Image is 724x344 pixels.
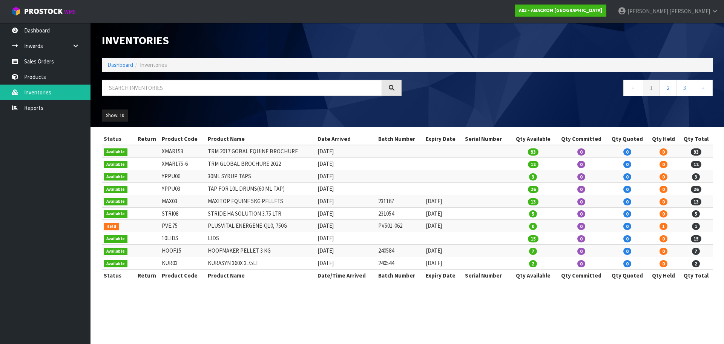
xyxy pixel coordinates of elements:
span: Available [104,235,127,243]
td: MAXITOP EQUINE 5KG PELLETS [206,195,316,207]
td: TAP FOR 10L DRUMS(60 ML TAP) [206,182,316,195]
th: Product Code [160,133,206,145]
a: ← [623,80,643,96]
th: Return [134,133,160,145]
span: 0 [623,186,631,193]
td: 10LIDS [160,232,206,245]
span: [PERSON_NAME] [627,8,668,15]
span: Available [104,148,127,156]
span: 0 [660,148,667,156]
strong: A03 - AMACRON [GEOGRAPHIC_DATA] [519,7,602,14]
th: Batch Number [376,269,424,281]
th: Date Arrived [316,133,376,145]
input: Search inventories [102,80,382,96]
nav: Page navigation [413,80,713,98]
td: TRM 2017 GOBAL EQUINE BROCHURE [206,145,316,157]
td: STRIDE HA SOLUTION 3.75 LTR [206,207,316,220]
a: 3 [676,80,693,96]
span: 1 [692,223,700,230]
span: 13 [528,198,538,205]
img: cube-alt.png [11,6,21,16]
th: Qty Total [679,269,713,281]
span: 0 [623,198,631,205]
span: 0 [660,248,667,255]
span: 0 [623,210,631,218]
th: Return [134,269,160,281]
span: Available [104,210,127,218]
td: PVE.75 [160,220,206,232]
td: 240544 [376,257,424,269]
td: YPPU06 [160,170,206,182]
span: 13 [691,198,701,205]
span: 0 [529,223,537,230]
span: 0 [577,186,585,193]
th: Qty Total [679,133,713,145]
a: → [693,80,713,96]
td: [DATE] [316,182,376,195]
span: 12 [691,161,701,168]
th: Batch Number [376,133,424,145]
span: Available [104,173,127,181]
span: 0 [577,235,585,242]
th: Qty Held [648,133,679,145]
a: Dashboard [107,61,133,68]
span: 93 [691,148,701,156]
span: 0 [660,198,667,205]
td: HOOFMAKER PELLET 3 KG [206,245,316,257]
span: 15 [528,235,538,242]
td: MAX03 [160,195,206,207]
td: [DATE] [316,170,376,182]
span: 26 [691,186,701,193]
td: 231167 [376,195,424,207]
span: 0 [623,148,631,156]
span: [DATE] [426,259,442,267]
span: 2 [529,260,537,267]
span: 3 [529,173,537,180]
span: 7 [692,248,700,255]
span: 0 [577,161,585,168]
h1: Inventories [102,34,402,46]
a: 2 [660,80,676,96]
td: [DATE] [316,257,376,269]
span: 5 [692,210,700,218]
th: Qty Held [648,269,679,281]
span: [DATE] [426,197,442,205]
td: KURASYN 360X 3.75LT [206,257,316,269]
span: ProStock [24,6,63,16]
span: [PERSON_NAME] [669,8,710,15]
span: 0 [623,161,631,168]
th: Qty Committed [555,133,607,145]
td: YPPU03 [160,182,206,195]
span: 0 [660,161,667,168]
th: Qty Quoted [607,133,648,145]
span: 0 [623,173,631,180]
th: Product Code [160,269,206,281]
th: Qty Available [511,269,555,281]
span: 0 [577,260,585,267]
td: 240584 [376,245,424,257]
span: [DATE] [426,222,442,229]
td: HOOF15 [160,245,206,257]
span: 2 [692,260,700,267]
span: 0 [577,223,585,230]
th: Qty Quoted [607,269,648,281]
span: 93 [528,148,538,156]
td: XMAR175-6 [160,158,206,170]
th: Product Name [206,269,316,281]
span: Inventories [140,61,167,68]
span: [DATE] [426,210,442,217]
span: 0 [623,248,631,255]
span: 0 [623,235,631,242]
span: 0 [577,173,585,180]
span: 0 [577,198,585,205]
td: [DATE] [316,245,376,257]
span: 0 [577,248,585,255]
th: Qty Committed [555,269,607,281]
td: 231054 [376,207,424,220]
span: 0 [577,210,585,218]
span: 3 [692,173,700,180]
td: STRI08 [160,207,206,220]
td: XMAR153 [160,145,206,157]
th: Expiry Date [424,269,463,281]
th: Serial Number [463,269,511,281]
